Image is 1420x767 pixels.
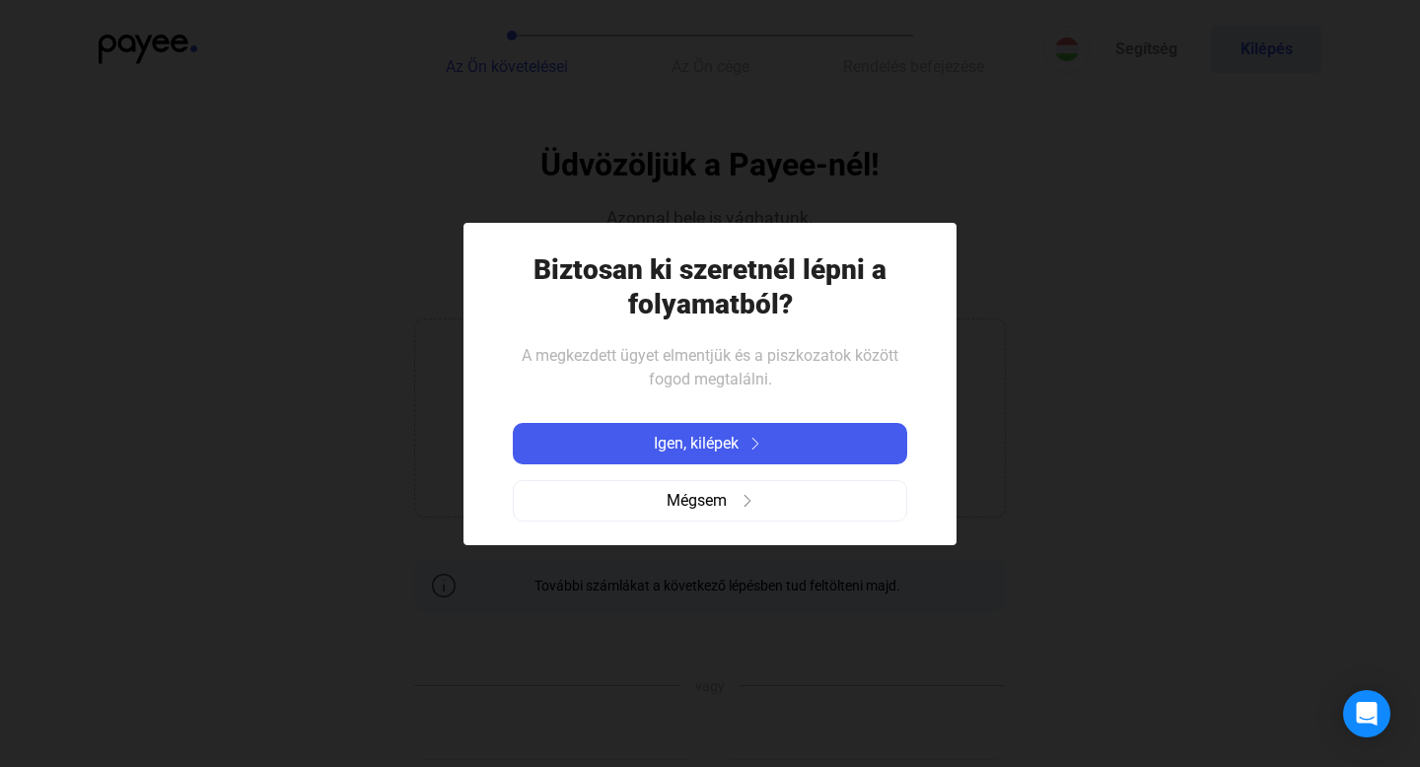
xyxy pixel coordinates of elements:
[513,423,907,464] button: Igen, kilépekarrow-right-white
[742,495,753,507] img: arrow-right-grey
[654,432,739,455] span: Igen, kilépek
[513,252,907,321] h1: Biztosan ki szeretnél lépni a folyamatból?
[667,489,727,513] span: Mégsem
[522,346,898,388] span: A megkezdett ügyet elmentjük és a piszkozatok között fogod megtalálni.
[1343,690,1390,737] div: Open Intercom Messenger
[744,438,767,450] img: arrow-right-white
[513,480,907,522] button: Mégsemarrow-right-grey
